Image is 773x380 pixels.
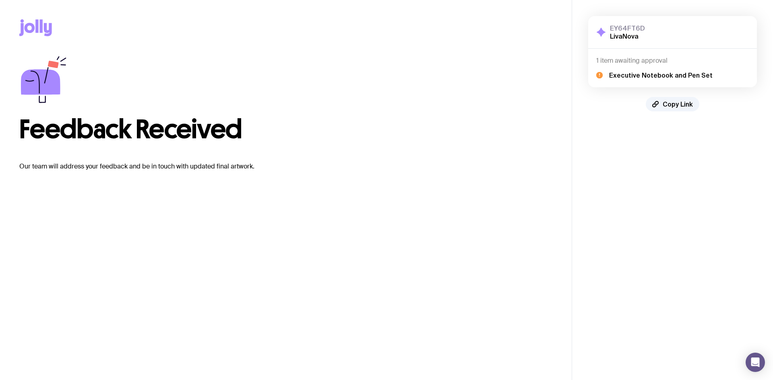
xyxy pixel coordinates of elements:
[596,57,749,65] h4: 1 item awaiting approval
[610,24,645,32] h3: EY64FT6D
[746,353,765,372] div: Open Intercom Messenger
[610,32,645,40] h2: LivaNova
[646,97,699,111] button: Copy Link
[19,162,552,171] p: Our team will address your feedback and be in touch with updated final artwork.
[19,117,552,142] h1: Feedback Received
[609,71,713,79] h5: Executive Notebook and Pen Set
[663,100,693,108] span: Copy Link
